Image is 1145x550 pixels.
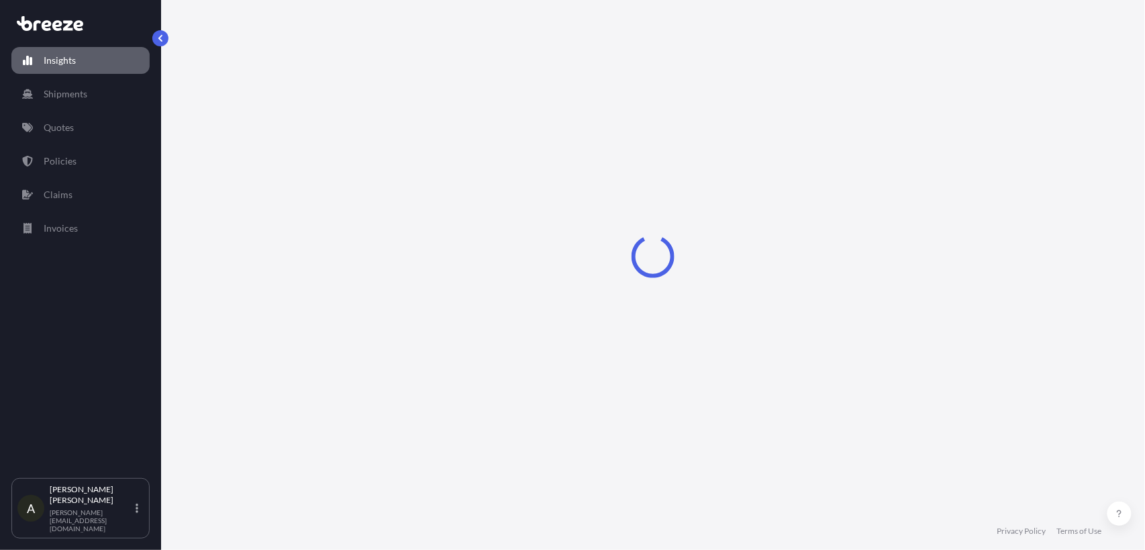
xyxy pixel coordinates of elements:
[11,81,150,107] a: Shipments
[27,502,35,515] span: A
[11,181,150,208] a: Claims
[11,47,150,74] a: Insights
[44,154,77,168] p: Policies
[11,215,150,242] a: Invoices
[50,508,133,533] p: [PERSON_NAME][EMAIL_ADDRESS][DOMAIN_NAME]
[44,188,72,201] p: Claims
[44,54,76,67] p: Insights
[11,114,150,141] a: Quotes
[44,222,78,235] p: Invoices
[997,526,1046,537] a: Privacy Policy
[44,87,87,101] p: Shipments
[44,121,74,134] p: Quotes
[11,148,150,175] a: Policies
[50,484,133,506] p: [PERSON_NAME] [PERSON_NAME]
[1057,526,1102,537] a: Terms of Use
